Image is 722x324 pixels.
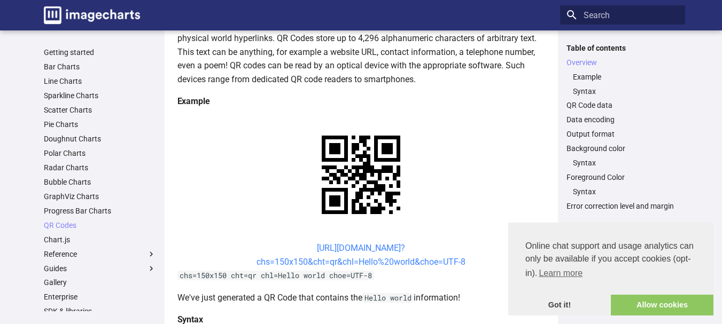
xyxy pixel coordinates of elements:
[566,201,679,211] a: Error correction level and margin
[44,48,156,57] a: Getting started
[44,163,156,172] a: Radar Charts
[44,306,156,316] a: SDK & libraries
[44,192,156,201] a: GraphViz Charts
[44,278,156,287] a: Gallery
[44,62,156,72] a: Bar Charts
[362,293,414,303] code: Hello world
[44,120,156,129] a: Pie Charts
[44,134,156,144] a: Doughnut Charts
[566,58,679,67] a: Overview
[257,243,465,267] a: [URL][DOMAIN_NAME]?chs=150x150&cht=qr&chl=Hello%20world&choe=UTF-8
[44,105,156,115] a: Scatter Charts
[44,91,156,100] a: Sparkline Charts
[560,43,685,53] label: Table of contents
[44,148,156,158] a: Polar Charts
[177,271,374,280] code: chs=150x150 cht=qr chl=Hello world choe=UTF-8
[177,94,545,108] h4: Example
[566,129,679,139] a: Output format
[44,6,140,24] img: logo
[44,76,156,86] a: Line Charts
[573,187,679,196] a: Syntax
[560,5,685,25] input: Search
[611,295,713,316] a: allow cookies
[566,72,679,96] nav: Overview
[525,240,696,281] span: Online chat support and usage analytics can only be available if you accept cookies (opt-in).
[566,172,679,182] a: Foreground Color
[44,206,156,216] a: Progress Bar Charts
[573,158,679,168] a: Syntax
[44,292,156,302] a: Enterprise
[40,2,144,28] a: Image-Charts documentation
[177,18,545,86] p: QR codes are a popular type of two-dimensional barcode. They are also known as hardlinks or physi...
[537,265,584,281] a: learn more about cookies
[508,223,713,315] div: cookieconsent
[44,235,156,244] a: Chart.js
[44,177,156,187] a: Bubble Charts
[566,158,679,168] nav: Background color
[566,115,679,124] a: Data encoding
[573,72,679,82] a: Example
[566,144,679,153] a: Background color
[303,117,419,233] img: chart
[573,86,679,96] a: Syntax
[44,264,156,273] label: Guides
[508,295,611,316] a: dismiss cookie message
[566,187,679,196] nav: Foreground Color
[566,100,679,110] a: QR Code data
[560,43,685,211] nav: Table of contents
[44,220,156,230] a: QR Codes
[177,291,545,305] p: We've just generated a QR Code that contains the information!
[44,249,156,259] label: Reference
